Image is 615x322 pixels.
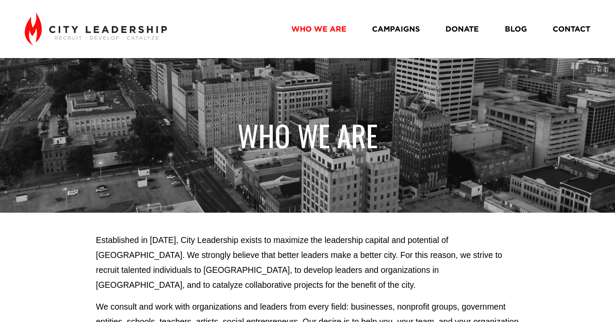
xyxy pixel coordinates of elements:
p: Established in [DATE], City Leadership exists to maximize the leadership capital and potential of... [96,233,519,293]
a: DONATE [445,21,479,36]
a: BLOG [505,21,527,36]
a: WHO WE ARE [291,21,346,36]
img: City Leadership - Recruit. Develop. Catalyze. [25,12,167,46]
h1: WHO WE ARE [96,117,519,153]
a: CAMPAIGNS [372,21,420,36]
a: CONTACT [553,21,590,36]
